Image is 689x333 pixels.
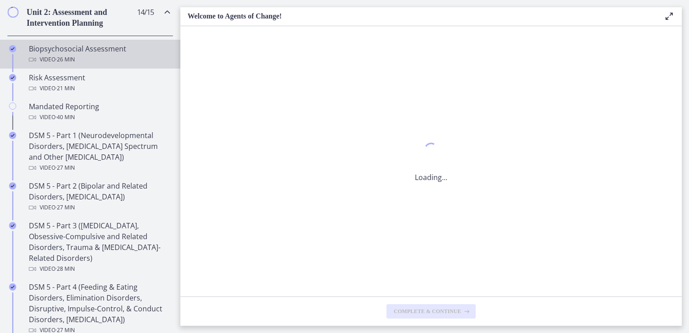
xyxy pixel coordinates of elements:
div: Video [29,202,170,213]
span: 14 / 15 [137,7,154,18]
i: Completed [9,74,16,81]
div: DSM 5 - Part 2 (Bipolar and Related Disorders, [MEDICAL_DATA]) [29,180,170,213]
div: Video [29,54,170,65]
span: · 21 min [55,83,75,94]
span: Complete & continue [394,308,461,315]
div: 1 [415,140,447,161]
div: Biopsychosocial Assessment [29,43,170,65]
button: Complete & continue [386,304,475,319]
i: Completed [9,222,16,229]
i: Completed [9,283,16,291]
div: Mandated Reporting [29,101,170,123]
div: DSM 5 - Part 3 ([MEDICAL_DATA], Obsessive-Compulsive and Related Disorders, Trauma & [MEDICAL_DAT... [29,220,170,274]
h2: Unit 2: Assessment and Intervention Planning [27,7,137,28]
div: Risk Assessment [29,72,170,94]
div: Video [29,112,170,123]
i: Completed [9,45,16,52]
i: Completed [9,132,16,139]
div: Video [29,83,170,94]
div: Video [29,162,170,173]
p: Loading... [415,172,447,183]
i: Completed [9,182,16,190]
h3: Welcome to Agents of Change! [188,11,649,22]
span: · 40 min [55,112,75,123]
div: Video [29,264,170,274]
div: DSM 5 - Part 1 (Neurodevelopmental Disorders, [MEDICAL_DATA] Spectrum and Other [MEDICAL_DATA]) [29,130,170,173]
span: · 27 min [55,202,75,213]
span: · 27 min [55,162,75,173]
span: · 28 min [55,264,75,274]
span: · 26 min [55,54,75,65]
